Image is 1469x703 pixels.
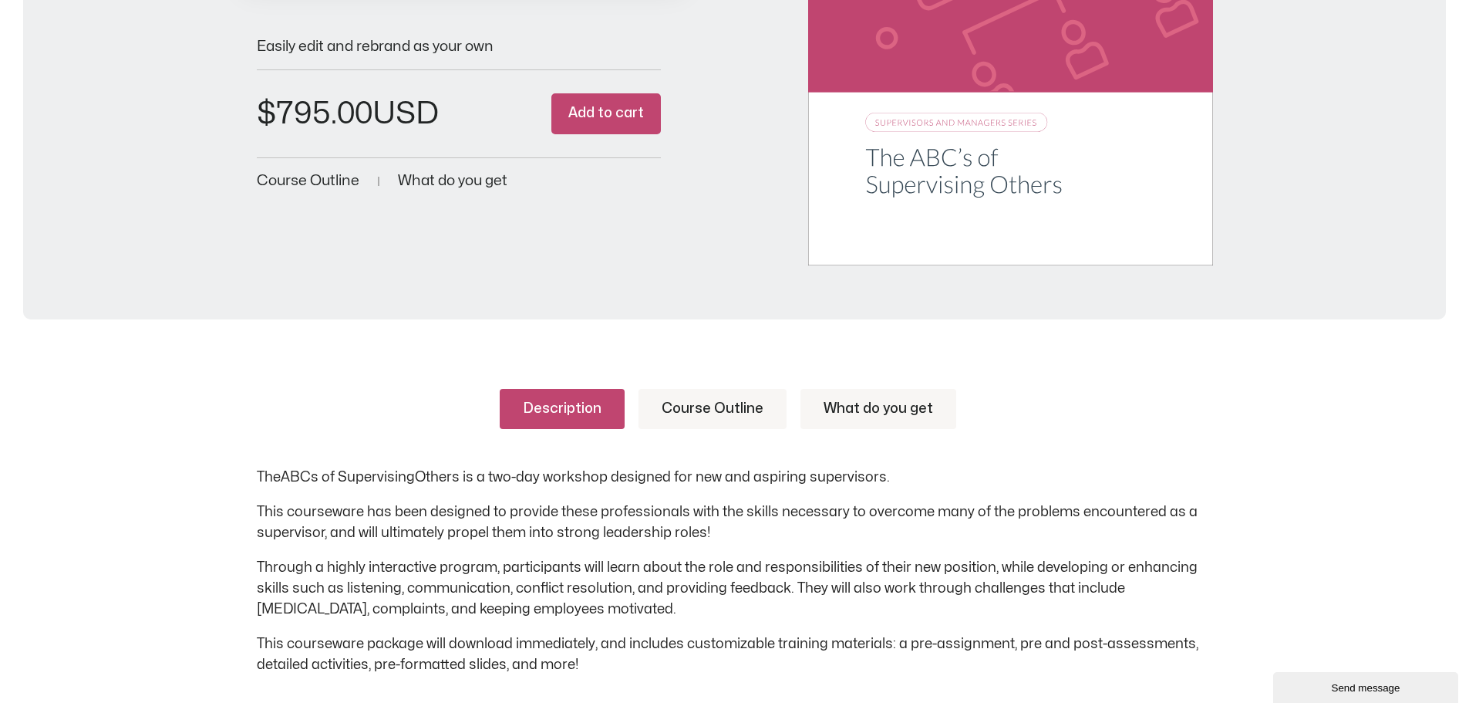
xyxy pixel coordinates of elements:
[638,389,787,429] a: Course Outline
[800,389,956,429] a: What do you get
[257,99,276,129] span: $
[257,467,1213,488] p: The Others is a two-day workshop designed for new and aspiring supervisors.
[500,389,625,429] a: Description
[257,502,1213,543] p: This courseware has been designed to provide these professionals with the skills necessary to ove...
[257,174,359,188] a: Course Outline
[281,471,415,484] em: ABCs of Supervising
[257,99,372,129] bdi: 795.00
[257,634,1213,675] p: This courseware package will download immediately, and includes customizable training materials: ...
[551,93,661,134] button: Add to cart
[1273,669,1461,703] iframe: chat widget
[257,557,1213,620] p: Through a highly interactive program, participants will learn about the role and responsibilities...
[398,174,507,188] a: What do you get
[257,39,662,54] p: Easily edit and rebrand as your own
